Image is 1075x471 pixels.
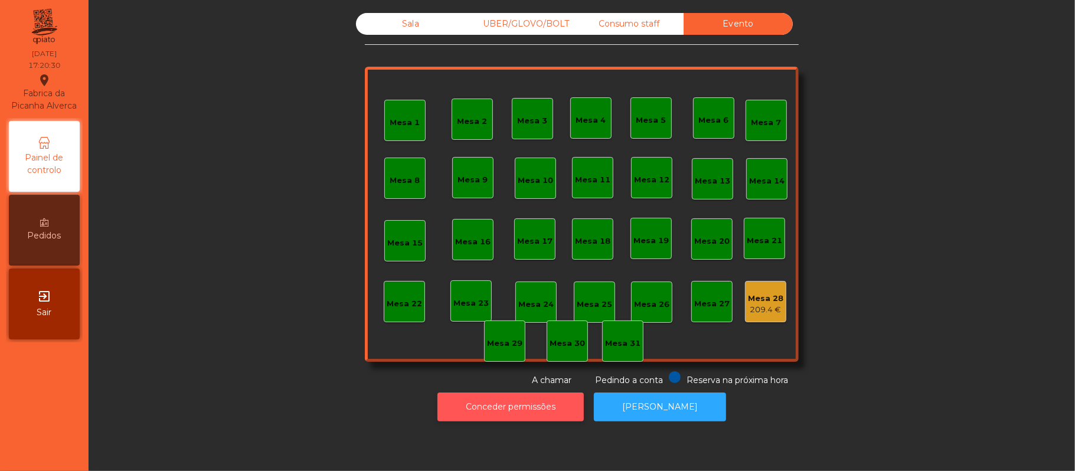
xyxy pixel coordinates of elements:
div: Mesa 3 [518,115,548,127]
div: Mesa 10 [518,175,553,187]
div: 17:20:30 [28,60,60,71]
div: Mesa 31 [605,338,641,349]
div: Evento [684,13,793,35]
div: UBER/GLOVO/BOLT [465,13,574,35]
span: A chamar [532,375,571,385]
div: Fabrica da Picanha Alverca [9,73,79,112]
div: Mesa 20 [694,235,730,247]
div: 209.4 € [748,304,783,316]
span: Pedindo a conta [595,375,663,385]
div: Mesa 13 [695,175,730,187]
span: Sair [37,306,52,319]
div: Mesa 15 [387,237,423,249]
span: Painel de controlo [12,152,77,176]
img: qpiato [30,6,58,47]
div: Consumo staff [574,13,684,35]
i: exit_to_app [37,289,51,303]
div: Mesa 6 [699,115,729,126]
i: location_on [37,73,51,87]
div: Mesa 1 [390,117,420,129]
div: Mesa 14 [749,175,785,187]
div: Mesa 22 [387,298,422,310]
div: Mesa 21 [747,235,782,247]
button: [PERSON_NAME] [594,392,726,421]
div: Mesa 4 [576,115,606,126]
div: Mesa 27 [694,298,730,310]
div: Mesa 19 [633,235,669,247]
div: [DATE] [32,48,57,59]
div: Mesa 25 [577,299,612,310]
div: Mesa 18 [575,235,610,247]
div: Mesa 26 [634,299,669,310]
div: Mesa 5 [636,115,666,126]
div: Mesa 30 [550,338,585,349]
div: Mesa 9 [458,174,488,186]
div: Mesa 11 [575,174,610,186]
div: Mesa 24 [518,299,554,310]
button: Conceder permissões [437,392,584,421]
div: Mesa 12 [634,174,669,186]
div: Mesa 7 [751,117,782,129]
div: Mesa 23 [453,297,489,309]
div: Mesa 29 [487,338,522,349]
div: Mesa 17 [517,235,553,247]
span: Pedidos [28,230,61,242]
div: Sala [356,13,465,35]
div: Mesa 16 [455,236,491,248]
div: Mesa 28 [748,293,783,305]
div: Mesa 8 [390,175,420,187]
div: Mesa 2 [458,116,488,127]
span: Reserva na próxima hora [687,375,788,385]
